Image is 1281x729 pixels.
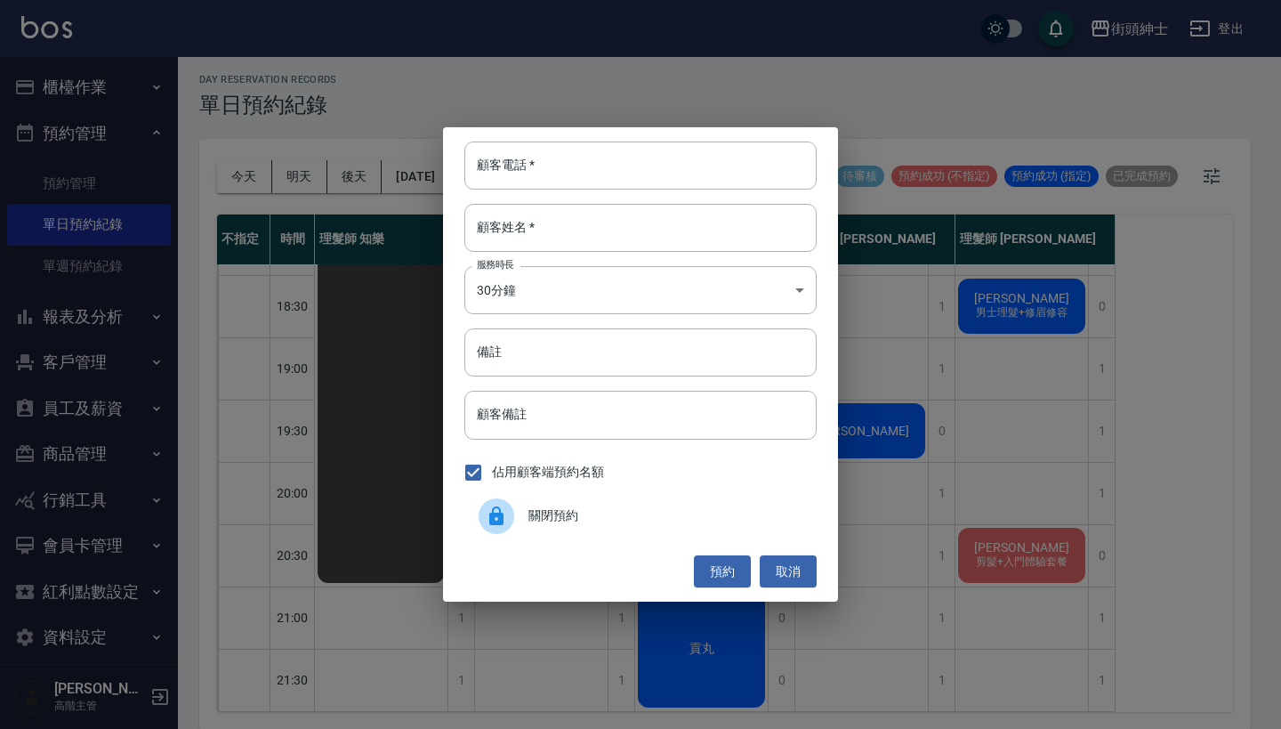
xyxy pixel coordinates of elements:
[464,491,817,541] div: 關閉預約
[464,266,817,314] div: 30分鐘
[528,506,802,525] span: 關閉預約
[477,258,514,271] label: 服務時長
[694,555,751,588] button: 預約
[492,463,604,482] span: 佔用顧客端預約名額
[760,555,817,588] button: 取消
